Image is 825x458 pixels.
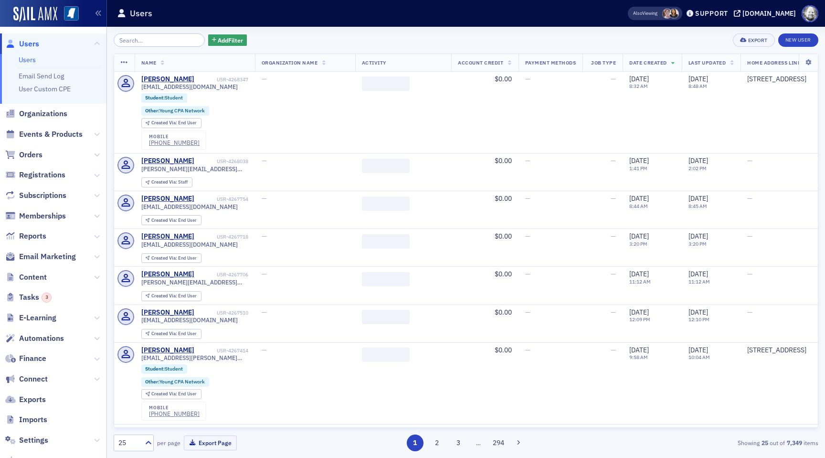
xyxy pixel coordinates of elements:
[785,438,804,447] strong: 7,349
[141,241,238,248] span: [EMAIL_ADDRESS][DOMAIN_NAME]
[5,353,46,364] a: Finance
[611,270,616,278] span: —
[629,316,650,323] time: 12:09 PM
[151,180,188,185] div: Staff
[747,346,806,355] div: [STREET_ADDRESS]
[688,165,707,172] time: 2:02 PM
[141,377,210,387] div: Other:
[141,157,194,165] a: [PERSON_NAME]
[141,165,248,173] span: [PERSON_NAME][EMAIL_ADDRESS][PERSON_NAME][DOMAIN_NAME]
[141,364,188,374] div: Student:
[5,333,64,344] a: Automations
[141,232,194,241] div: [PERSON_NAME]
[525,75,530,83] span: —
[362,76,410,91] span: ‌
[19,251,76,262] span: Email Marketing
[141,308,194,317] a: [PERSON_NAME]
[141,270,194,279] div: [PERSON_NAME]
[118,438,139,448] div: 25
[495,346,512,354] span: $0.00
[669,9,679,19] span: Noma Burge
[5,251,76,262] a: Email Marketing
[141,106,210,116] div: Other:
[633,10,642,16] div: Also
[19,353,46,364] span: Finance
[151,217,178,223] span: Created Via :
[141,291,201,301] div: Created Via: End User
[145,366,183,372] a: Student:Student
[151,294,197,299] div: End User
[472,438,485,447] span: …
[149,405,200,411] div: mobile
[19,55,36,64] a: Users
[5,231,46,241] a: Reports
[57,6,79,22] a: View Homepage
[688,232,708,240] span: [DATE]
[19,292,52,303] span: Tasks
[629,427,649,436] span: [DATE]
[145,108,205,114] a: Other:Young CPA Network
[42,293,52,303] div: 3
[688,427,708,436] span: [DATE]
[428,435,445,451] button: 2
[458,59,503,66] span: Account Credit
[629,165,647,172] time: 1:41 PM
[525,59,576,66] span: Payment Methods
[151,256,197,261] div: End User
[688,270,708,278] span: [DATE]
[19,414,47,425] span: Imports
[262,308,267,316] span: —
[196,76,248,83] div: USR-4268347
[13,7,57,22] img: SailAMX
[450,435,467,451] button: 3
[5,414,47,425] a: Imports
[611,156,616,165] span: —
[5,170,65,180] a: Registrations
[149,134,200,140] div: mobile
[5,150,42,160] a: Orders
[362,310,410,324] span: ‌
[688,278,710,285] time: 11:12 AM
[611,232,616,240] span: —
[760,438,770,447] strong: 25
[141,93,188,103] div: Student:
[141,83,238,90] span: [EMAIL_ADDRESS][DOMAIN_NAME]
[151,120,178,126] span: Created Via :
[145,107,159,114] span: Other :
[196,310,248,316] div: USR-4267510
[145,95,183,101] a: Student:Student
[151,391,178,397] span: Created Via :
[5,272,47,283] a: Content
[495,156,512,165] span: $0.00
[5,292,52,303] a: Tasks3
[747,156,752,165] span: —
[149,139,200,146] div: [PHONE_NUMBER]
[141,75,194,84] a: [PERSON_NAME]
[629,203,648,209] time: 8:44 AM
[196,196,248,202] div: USR-4267754
[141,59,157,66] span: Name
[19,170,65,180] span: Registrations
[747,194,752,203] span: —
[688,203,707,209] time: 8:45 AM
[495,232,512,240] span: $0.00
[688,308,708,316] span: [DATE]
[629,83,648,89] time: 8:32 AM
[196,348,248,354] div: USR-4267414
[525,270,530,278] span: —
[747,308,752,316] span: —
[196,158,248,164] div: USR-4268038
[19,374,48,384] span: Connect
[590,438,818,447] div: Showing out of items
[688,346,708,354] span: [DATE]
[196,234,248,240] div: USR-4267718
[525,346,530,354] span: —
[19,313,56,323] span: E-Learning
[5,39,39,49] a: Users
[19,109,67,119] span: Organizations
[611,308,616,316] span: —
[629,308,649,316] span: [DATE]
[5,394,46,405] a: Exports
[362,159,410,173] span: ‌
